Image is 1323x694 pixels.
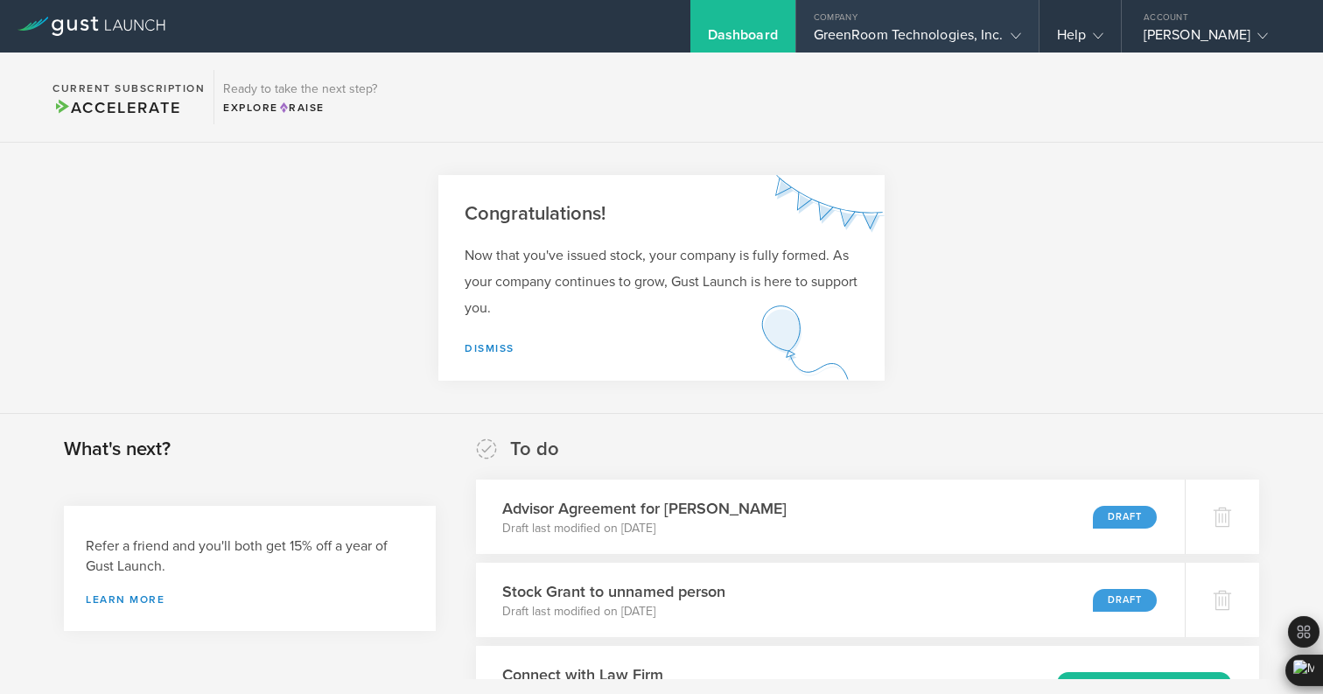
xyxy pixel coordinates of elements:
div: GreenRoom Technologies, Inc. [814,26,1021,53]
span: Raise [278,102,325,114]
div: Ready to take the next step?ExploreRaise [213,70,386,124]
a: Learn more [86,594,414,605]
div: Draft [1093,589,1157,612]
h2: What's next? [64,437,171,462]
h3: Connect with Law Firm [502,663,723,686]
div: Stock Grant to unnamed personDraft last modified on [DATE]Draft [476,563,1185,637]
p: Draft last modified on [DATE] [502,603,725,620]
h3: Advisor Agreement for [PERSON_NAME] [502,497,787,520]
div: Help [1057,26,1103,53]
h2: To do [510,437,559,462]
p: Now that you've issued stock, your company is fully formed. As your company continues to grow, Gu... [465,242,858,321]
h2: Congratulations! [465,201,858,227]
div: Explore [223,100,377,116]
h2: Current Subscription [52,83,205,94]
h3: Stock Grant to unnamed person [502,580,725,603]
a: Dismiss [465,342,514,354]
h3: Refer a friend and you'll both get 15% off a year of Gust Launch. [86,536,414,577]
div: Advisor Agreement for [PERSON_NAME]Draft last modified on [DATE]Draft [476,480,1185,554]
div: [PERSON_NAME] [1144,26,1292,53]
div: Dashboard [708,26,778,53]
h3: Ready to take the next step? [223,83,377,95]
div: Draft [1093,506,1157,529]
p: Draft last modified on [DATE] [502,520,787,537]
span: Accelerate [52,98,180,117]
